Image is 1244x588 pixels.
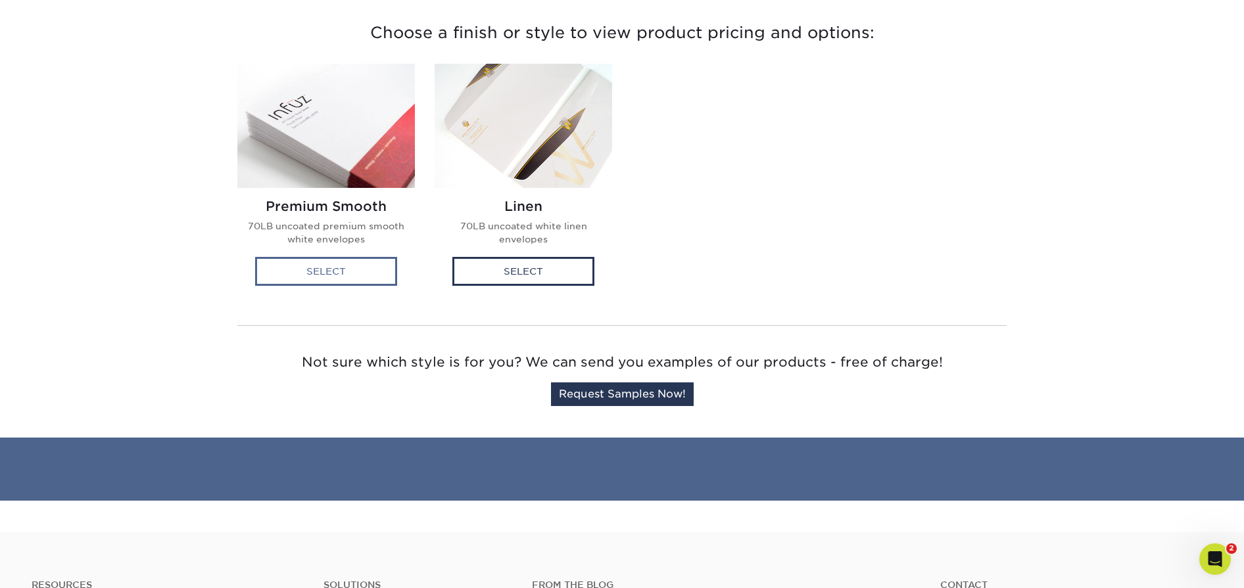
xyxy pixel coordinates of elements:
[3,548,112,583] iframe: Google Customer Reviews
[435,64,612,188] img: Linen Envelopes
[248,219,404,246] p: 70LB uncoated premium smooth white envelopes
[237,352,1007,372] p: Not sure which style is for you? We can send you examples of our products - free of charge!
[1199,543,1231,575] iframe: Intercom live chat
[551,382,694,406] a: Request Samples Now!
[248,198,404,214] h2: Premium Smooth
[452,257,594,286] div: Select
[255,257,397,286] div: Select
[237,64,415,188] img: Premium Smooth Envelopes
[445,219,602,246] p: 70LB uncoated white linen envelopes
[237,8,1007,58] h3: Choose a finish or style to view product pricing and options:
[1226,543,1237,554] span: 2
[445,198,602,214] h2: Linen
[237,64,415,299] a: Premium Smooth Envelopes Premium Smooth 70LB uncoated premium smooth white envelopes Select
[435,64,612,299] a: Linen Envelopes Linen 70LB uncoated white linen envelopes Select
